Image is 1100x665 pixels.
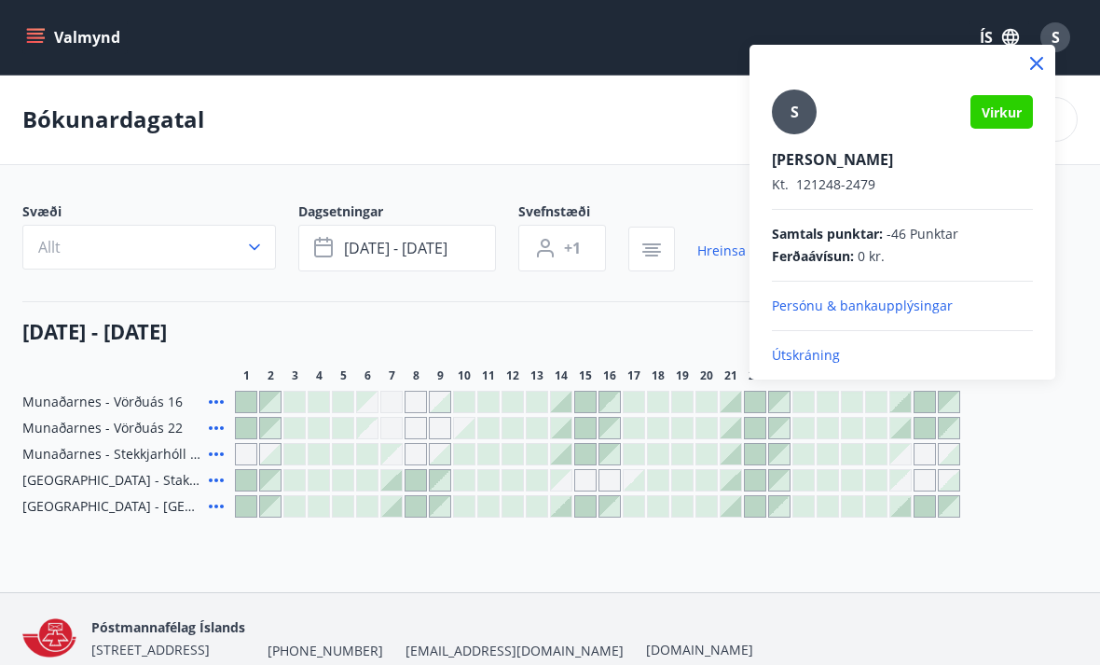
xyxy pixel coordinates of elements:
[772,175,789,193] span: Kt.
[982,104,1022,121] span: Virkur
[858,247,885,266] span: 0 kr.
[772,297,1033,315] p: Persónu & bankaupplýsingar
[791,102,799,122] span: S
[772,225,883,243] span: Samtals punktar :
[887,225,958,243] span: -46 Punktar
[772,149,1033,170] p: [PERSON_NAME]
[772,175,1033,194] p: 121248-2479
[772,346,1033,365] p: Útskráning
[772,247,854,266] span: Ferðaávísun :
